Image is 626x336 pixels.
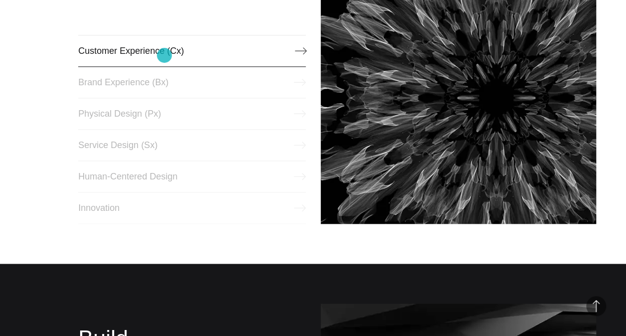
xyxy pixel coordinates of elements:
a: Physical Design (Px) [78,98,305,130]
a: Customer Experience (Cx) [78,35,305,67]
a: Brand Experience (Bx) [78,66,305,98]
a: Innovation [78,192,305,224]
button: Back to Top [586,296,606,316]
a: Service Design (Sx) [78,129,305,161]
a: Human-Centered Design [78,161,305,192]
